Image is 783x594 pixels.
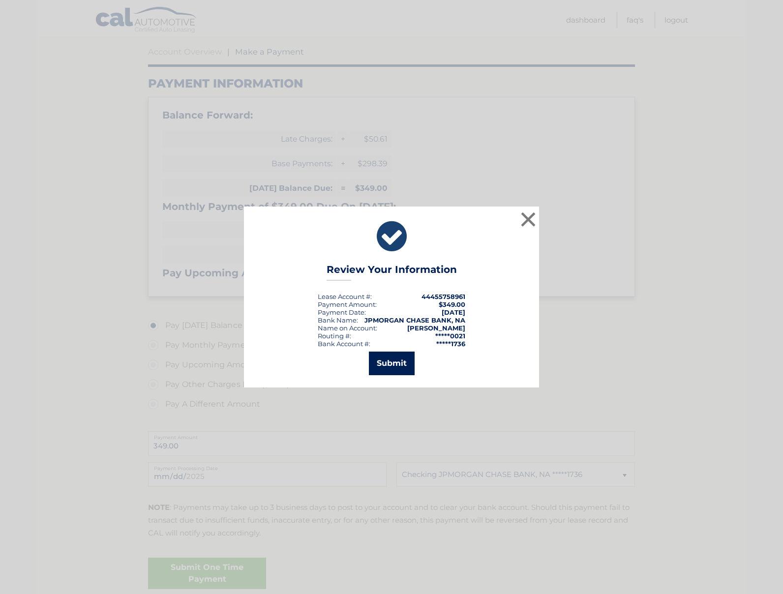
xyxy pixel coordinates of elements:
[318,293,372,300] div: Lease Account #:
[318,316,358,324] div: Bank Name:
[422,293,465,300] strong: 44455758961
[369,352,415,375] button: Submit
[407,324,465,332] strong: [PERSON_NAME]
[318,324,377,332] div: Name on Account:
[318,300,377,308] div: Payment Amount:
[318,308,364,316] span: Payment Date
[318,332,351,340] div: Routing #:
[439,300,465,308] span: $349.00
[364,316,465,324] strong: JPMORGAN CHASE BANK, NA
[442,308,465,316] span: [DATE]
[318,308,366,316] div: :
[518,209,538,229] button: ×
[318,340,370,348] div: Bank Account #:
[327,264,457,281] h3: Review Your Information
